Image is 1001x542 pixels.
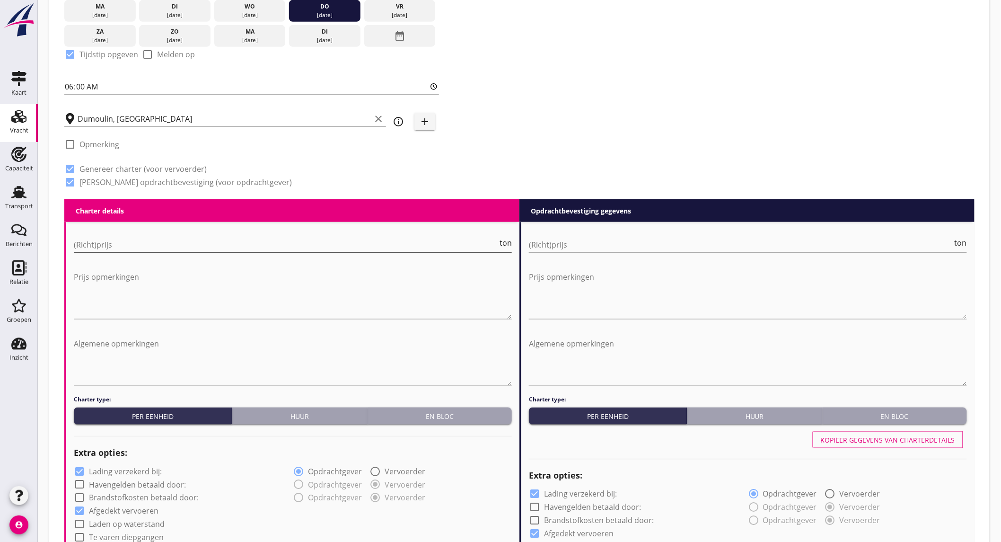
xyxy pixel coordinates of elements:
[6,241,33,247] div: Berichten
[9,515,28,534] i: account_circle
[291,36,358,44] div: [DATE]
[529,395,967,404] h4: Charter type:
[368,408,512,425] button: En bloc
[79,178,292,187] label: [PERSON_NAME] opdrachtbevestiging (voor opdrachtgever)
[291,2,358,11] div: do
[74,237,498,252] input: (Richt)prijs
[11,89,26,96] div: Kaart
[529,408,687,425] button: Per eenheid
[813,431,963,448] button: Kopiëer gegevens van charterdetails
[67,11,133,19] div: [DATE]
[291,11,358,19] div: [DATE]
[74,269,512,319] textarea: Prijs opmerkingen
[763,489,817,499] label: Opdrachtgever
[826,411,963,421] div: En bloc
[529,237,953,252] input: (Richt)prijs
[823,408,967,425] button: En bloc
[291,27,358,36] div: di
[89,506,158,516] label: Afgedekt vervoeren
[141,2,208,11] div: di
[67,2,133,11] div: ma
[7,317,31,323] div: Groepen
[394,27,405,44] i: date_range
[840,489,880,499] label: Vervoerder
[544,503,641,512] label: Havengelden betaald door:
[141,36,208,44] div: [DATE]
[2,2,36,37] img: logo-small.a267ee39.svg
[79,164,207,174] label: Genereer charter (voor vervoerder)
[67,27,133,36] div: za
[691,411,818,421] div: Huur
[89,493,199,503] label: Brandstofkosten betaald door:
[217,11,283,19] div: [DATE]
[419,116,430,127] i: add
[544,516,654,525] label: Brandstofkosten betaald door:
[367,2,433,11] div: vr
[74,408,232,425] button: Per eenheid
[385,467,425,476] label: Vervoerder
[367,11,433,19] div: [DATE]
[79,50,138,59] label: Tijdstip opgeven
[533,411,683,421] div: Per eenheid
[9,279,28,285] div: Relatie
[687,408,823,425] button: Huur
[74,336,512,386] textarea: Algemene opmerkingen
[217,36,283,44] div: [DATE]
[10,127,28,133] div: Vracht
[955,239,967,247] span: ton
[373,113,384,124] i: clear
[500,239,512,247] span: ton
[79,140,119,149] label: Opmerking
[308,467,362,476] label: Opdrachtgever
[529,269,967,319] textarea: Prijs opmerkingen
[544,489,617,499] label: Lading verzekerd bij:
[5,203,33,209] div: Transport
[89,480,186,489] label: Havengelden betaald door:
[529,469,967,482] h2: Extra opties:
[9,355,28,361] div: Inzicht
[157,50,195,59] label: Melden op
[821,435,955,445] div: Kopiëer gegevens van charterdetails
[217,2,283,11] div: wo
[74,395,512,404] h4: Charter type:
[141,11,208,19] div: [DATE]
[529,336,967,386] textarea: Algemene opmerkingen
[141,27,208,36] div: zo
[393,116,404,127] i: info_outline
[67,36,133,44] div: [DATE]
[236,411,363,421] div: Huur
[217,27,283,36] div: ma
[78,411,228,421] div: Per eenheid
[371,411,508,421] div: En bloc
[78,111,371,126] input: Losplaats
[232,408,368,425] button: Huur
[544,529,614,539] label: Afgedekt vervoeren
[74,446,512,459] h2: Extra opties:
[5,165,33,171] div: Capaciteit
[89,467,162,476] label: Lading verzekerd bij:
[89,520,165,529] label: Laden op waterstand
